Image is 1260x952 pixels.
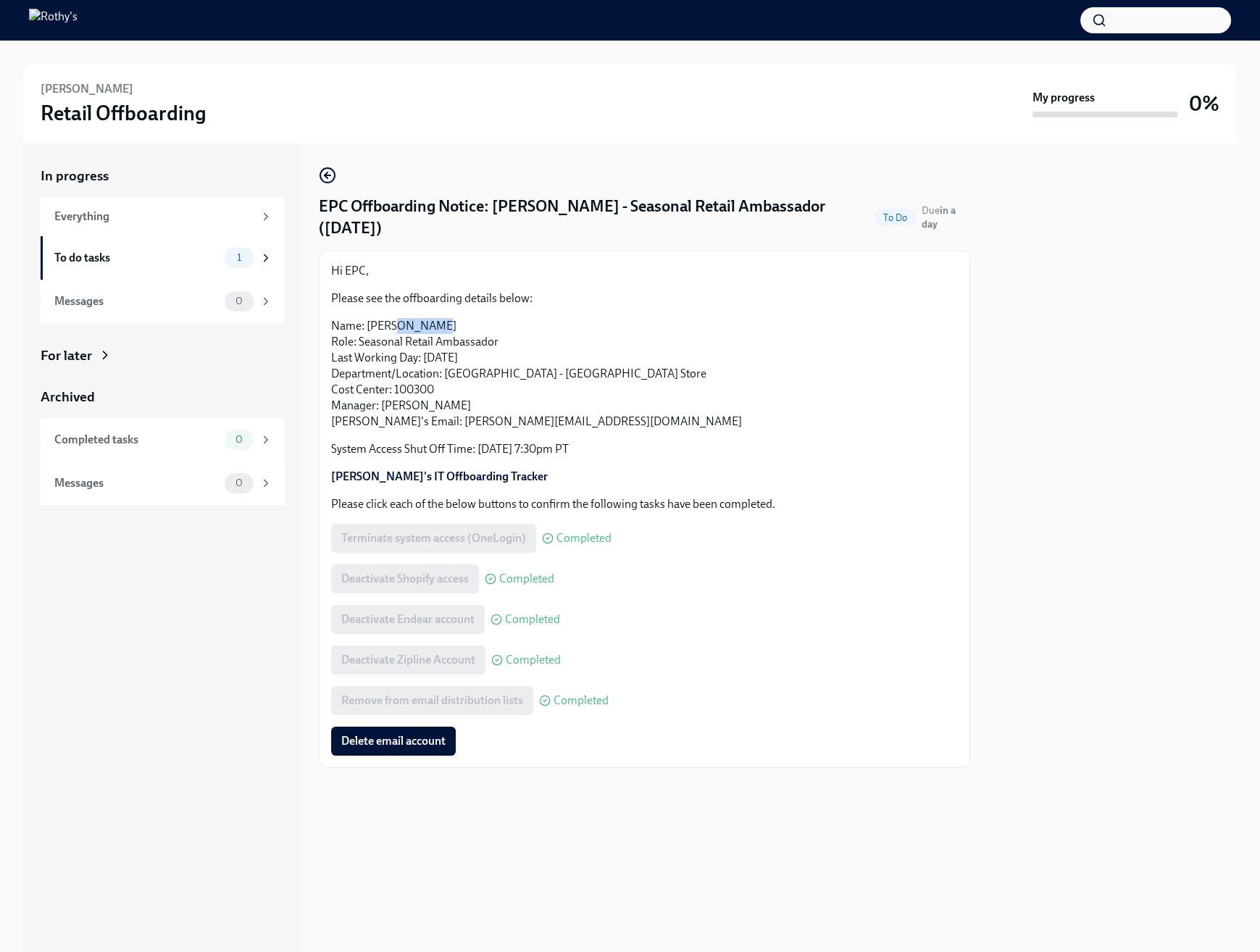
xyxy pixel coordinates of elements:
[1032,90,1095,106] strong: My progress
[41,197,284,236] a: Everything
[331,263,958,279] p: Hi EPC,
[922,204,956,230] strong: in a day
[331,291,958,306] p: Please see the offboarding details below:
[29,9,78,32] img: Rothy's
[227,296,251,306] span: 0
[556,533,612,544] span: Completed
[41,346,284,365] a: For later
[922,204,956,230] span: Due
[41,280,284,323] a: Messages0
[54,250,219,266] div: To do tasks
[228,252,250,263] span: 1
[41,346,92,365] div: For later
[41,388,284,406] a: Archived
[341,734,446,748] span: Delete email account
[54,293,219,309] div: Messages
[331,496,958,512] p: Please click each of the below buttons to confirm the following tasks have been completed.
[499,573,554,585] span: Completed
[506,654,561,666] span: Completed
[875,212,916,223] span: To Do
[331,727,456,756] button: Delete email account
[41,167,284,185] a: In progress
[41,462,284,505] a: Messages0
[227,434,251,445] span: 0
[41,236,284,280] a: To do tasks1
[922,204,970,231] span: September 4th, 2025 09:00
[554,695,609,706] span: Completed
[319,196,869,239] h4: EPC Offboarding Notice: [PERSON_NAME] - Seasonal Retail Ambassador ([DATE])
[331,469,548,483] a: [PERSON_NAME]'s IT Offboarding Tracker
[505,614,560,625] span: Completed
[41,418,284,462] a: Completed tasks0
[54,432,219,448] div: Completed tasks
[41,100,206,126] h3: Retail Offboarding
[331,441,958,457] p: System Access Shut Off Time: [DATE] 7:30pm PT
[54,475,219,491] div: Messages
[54,209,254,225] div: Everything
[41,81,133,97] h6: [PERSON_NAME]
[1189,91,1219,117] h3: 0%
[227,477,251,488] span: 0
[331,318,958,430] p: Name: [PERSON_NAME] Role: Seasonal Retail Ambassador Last Working Day: [DATE] Department/Location...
